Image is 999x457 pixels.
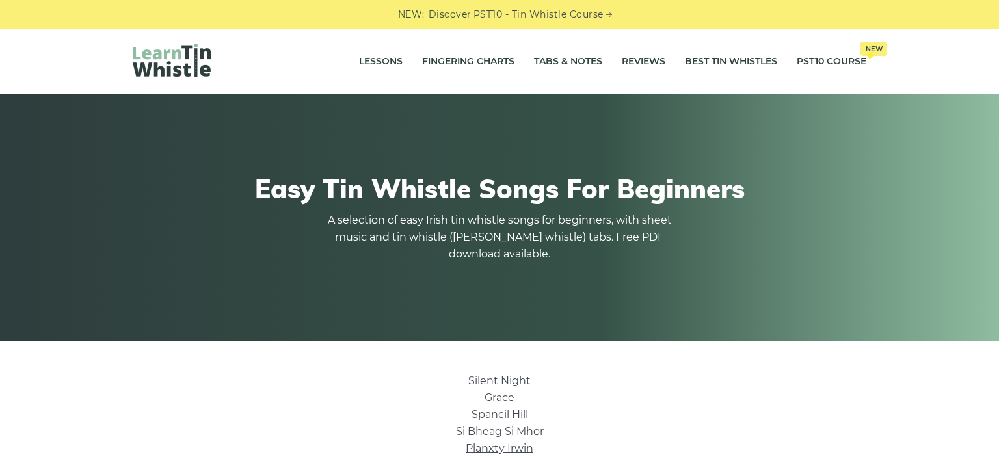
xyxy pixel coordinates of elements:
[685,46,777,78] a: Best Tin Whistles
[860,42,887,56] span: New
[133,173,866,204] h1: Easy Tin Whistle Songs For Beginners
[422,46,514,78] a: Fingering Charts
[622,46,665,78] a: Reviews
[456,425,544,437] a: Si­ Bheag Si­ Mhor
[359,46,403,78] a: Lessons
[534,46,602,78] a: Tabs & Notes
[485,391,514,404] a: Grace
[133,44,211,77] img: LearnTinWhistle.com
[797,46,866,78] a: PST10 CourseNew
[472,408,528,421] a: Spancil Hill
[466,442,533,454] a: Planxty Irwin
[468,374,531,387] a: Silent Night
[324,212,675,263] p: A selection of easy Irish tin whistle songs for beginners, with sheet music and tin whistle ([PER...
